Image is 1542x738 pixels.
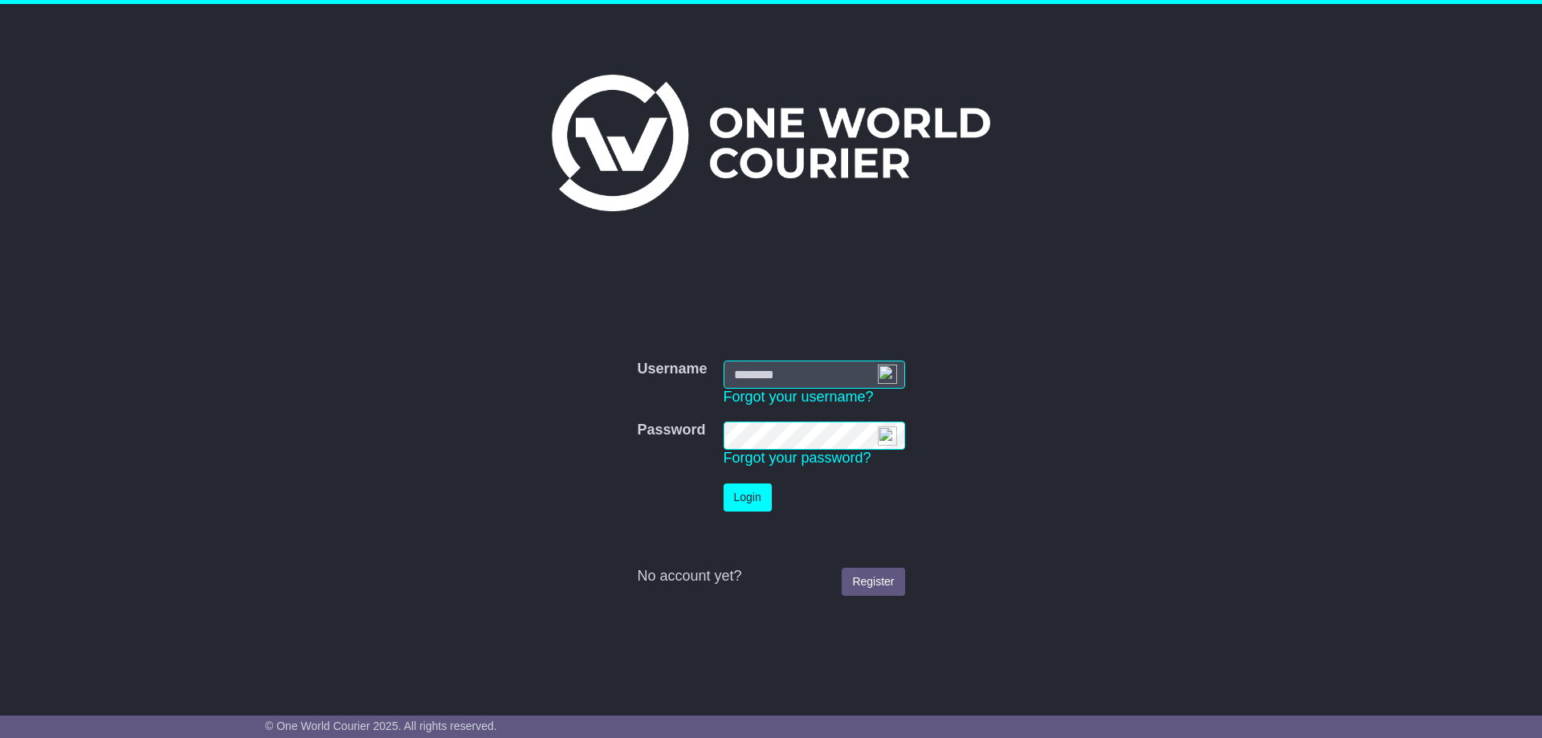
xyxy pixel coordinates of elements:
img: One World [552,75,990,211]
span: © One World Courier 2025. All rights reserved. [265,720,497,732]
a: Register [842,568,904,596]
button: Login [724,483,772,512]
a: Forgot your username? [724,389,874,405]
a: Forgot your password? [724,450,871,466]
label: Username [637,361,707,378]
img: npw-badge-icon-locked.svg [878,365,897,384]
label: Password [637,422,705,439]
div: No account yet? [637,568,904,585]
img: npw-badge-icon-locked.svg [878,426,897,446]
